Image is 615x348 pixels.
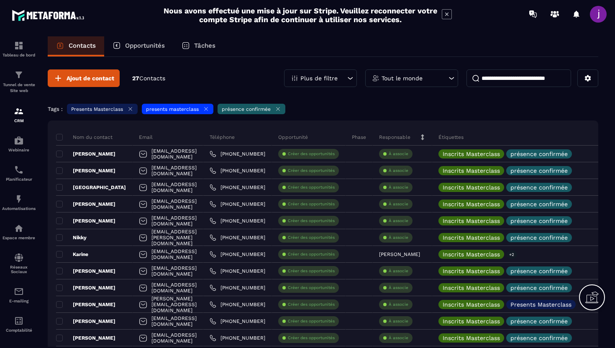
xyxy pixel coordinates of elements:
p: Automatisations [2,206,36,211]
p: Inscrits Masterclass [443,218,500,224]
p: présence confirmée [510,235,568,241]
p: Inscrits Masterclass [443,302,500,307]
p: présence confirmée [510,201,568,207]
p: Inscrits Masterclass [443,235,500,241]
p: Créer des opportunités [288,235,335,241]
a: [PHONE_NUMBER] [210,318,265,325]
a: social-networksocial-networkRéseaux Sociaux [2,246,36,280]
p: présence confirmée [222,106,271,112]
a: Opportunités [104,36,173,56]
p: Étiquettes [438,134,464,141]
p: Téléphone [210,134,235,141]
a: [PHONE_NUMBER] [210,284,265,291]
p: Comptabilité [2,328,36,333]
p: présence confirmée [510,218,568,224]
img: email [14,287,24,297]
p: À associe [389,268,408,274]
a: automationsautomationsWebinaire [2,129,36,159]
p: +2 [506,250,517,259]
p: Espace membre [2,235,36,240]
p: [PERSON_NAME] [56,201,115,207]
p: Contacts [69,42,96,49]
p: Presents Masterclass [510,302,571,307]
a: [PHONE_NUMBER] [210,201,265,207]
img: formation [14,70,24,80]
p: À associe [389,335,408,341]
a: [PHONE_NUMBER] [210,234,265,241]
p: présence confirmée [510,268,568,274]
p: [PERSON_NAME] [379,251,420,257]
p: Créer des opportunités [288,218,335,224]
span: Ajout de contact [67,74,114,82]
p: [PERSON_NAME] [56,151,115,157]
a: [PHONE_NUMBER] [210,335,265,341]
p: E-mailing [2,299,36,303]
p: Nikky [56,234,87,241]
p: À associe [389,235,408,241]
p: Opportunités [125,42,165,49]
img: automations [14,136,24,146]
p: Inscrits Masterclass [443,184,500,190]
p: [PERSON_NAME] [56,268,115,274]
p: À associe [389,218,408,224]
p: présence confirmée [510,184,568,190]
p: présence confirmée [510,318,568,324]
img: scheduler [14,165,24,175]
p: Créer des opportunités [288,335,335,341]
p: Tags : [48,106,63,112]
a: [PHONE_NUMBER] [210,151,265,157]
p: Tunnel de vente Site web [2,82,36,94]
p: Inscrits Masterclass [443,335,500,341]
p: Créer des opportunités [288,201,335,207]
p: [PERSON_NAME] [56,167,115,174]
p: Inscrits Masterclass [443,268,500,274]
a: [PHONE_NUMBER] [210,167,265,174]
a: [PHONE_NUMBER] [210,217,265,224]
a: Contacts [48,36,104,56]
p: Créer des opportunités [288,285,335,291]
p: Responsable [379,134,410,141]
p: Plus de filtre [300,75,338,81]
p: Inscrits Masterclass [443,285,500,291]
p: Phase [352,134,366,141]
a: accountantaccountantComptabilité [2,310,36,339]
p: présence confirmée [510,285,568,291]
p: Tableau de bord [2,53,36,57]
p: [PERSON_NAME] [56,284,115,291]
a: formationformationTableau de bord [2,34,36,64]
p: présence confirmée [510,335,568,341]
img: accountant [14,316,24,326]
p: presents masterclass [146,106,199,112]
a: automationsautomationsAutomatisations [2,188,36,217]
p: À associe [389,302,408,307]
a: [PHONE_NUMBER] [210,184,265,191]
img: formation [14,41,24,51]
p: Planificateur [2,177,36,182]
img: formation [14,106,24,116]
img: social-network [14,253,24,263]
p: Opportunité [278,134,308,141]
p: Inscrits Masterclass [443,168,500,174]
p: Créer des opportunités [288,168,335,174]
p: À associe [389,318,408,324]
a: [PHONE_NUMBER] [210,268,265,274]
p: Tâches [194,42,215,49]
p: À associe [389,168,408,174]
p: présence confirmée [510,151,568,157]
p: [PERSON_NAME] [56,335,115,341]
p: Inscrits Masterclass [443,251,500,257]
p: CRM [2,118,36,123]
img: automations [14,194,24,204]
a: automationsautomationsEspace membre [2,217,36,246]
a: Tâches [173,36,224,56]
p: 27 [132,74,165,82]
a: formationformationCRM [2,100,36,129]
p: Webinaire [2,148,36,152]
p: À associe [389,285,408,291]
p: [PERSON_NAME] [56,217,115,224]
p: À associe [389,184,408,190]
a: emailemailE-mailing [2,280,36,310]
p: Créer des opportunités [288,318,335,324]
span: Contacts [139,75,165,82]
p: Inscrits Masterclass [443,318,500,324]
